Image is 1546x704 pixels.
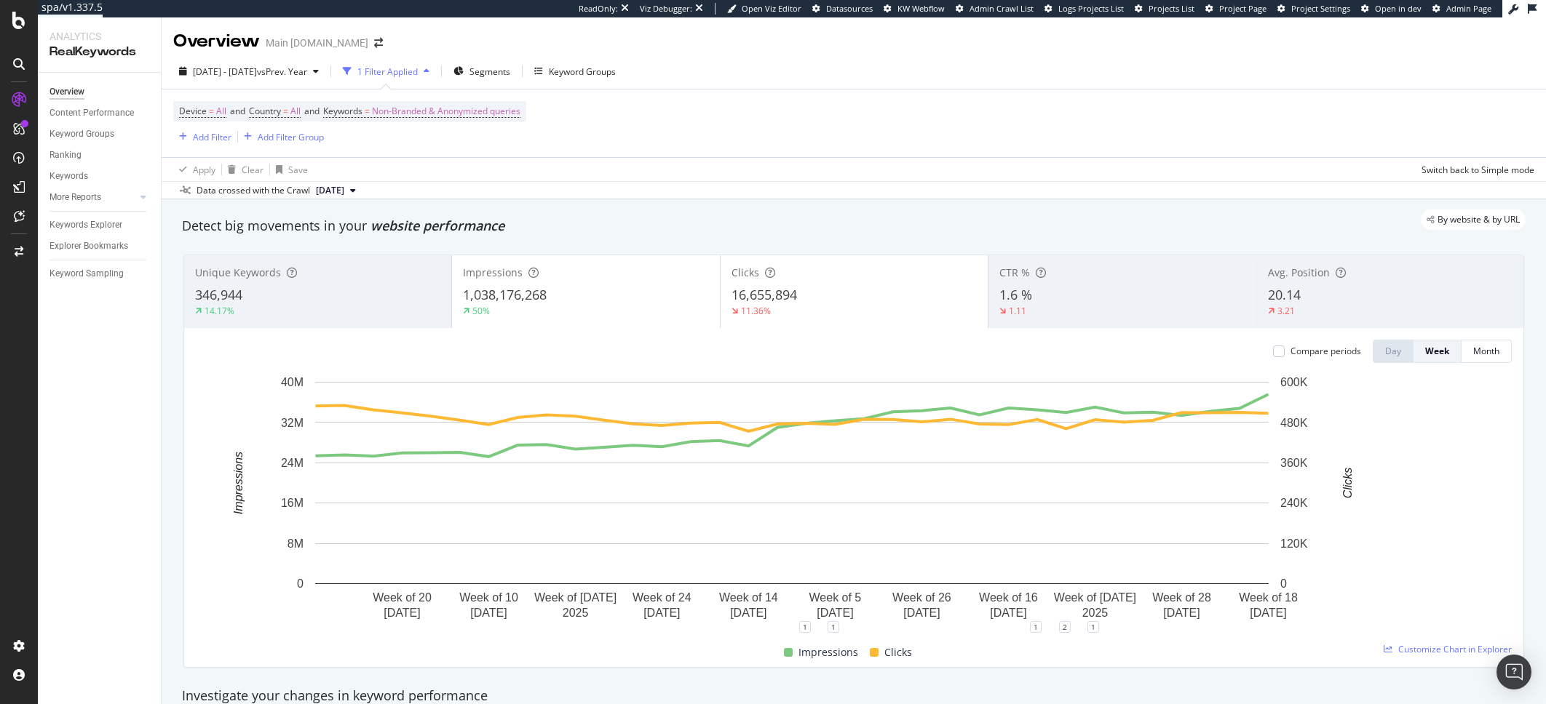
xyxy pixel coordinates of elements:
[49,84,84,100] div: Overview
[1152,591,1211,604] text: Week of 28
[1250,607,1286,619] text: [DATE]
[472,305,490,317] div: 50%
[49,29,149,44] div: Analytics
[956,3,1034,15] a: Admin Crawl List
[1280,537,1308,550] text: 120K
[49,105,134,121] div: Content Performance
[1280,457,1308,469] text: 360K
[1373,340,1414,363] button: Day
[196,375,1388,627] svg: A chart.
[798,644,858,661] span: Impressions
[970,3,1034,14] span: Admin Crawl List
[979,591,1038,604] text: Week of 16
[903,607,940,619] text: [DATE]
[999,286,1032,303] span: 1.6 %
[193,164,215,176] div: Apply
[49,239,128,254] div: Explorer Bookmarks
[49,169,151,184] a: Keywords
[49,217,122,233] div: Keywords Explorer
[1421,209,1526,230] div: legacy label
[232,452,245,514] text: Impressions
[828,621,839,633] div: 1
[49,239,151,254] a: Explorer Bookmarks
[799,621,811,633] div: 1
[249,105,281,117] span: Country
[297,577,304,590] text: 0
[288,164,308,176] div: Save
[730,607,766,619] text: [DATE]
[812,3,873,15] a: Datasources
[373,591,432,604] text: Week of 20
[826,3,873,14] span: Datasources
[1058,3,1124,14] span: Logs Projects List
[563,607,589,619] text: 2025
[49,127,151,142] a: Keyword Groups
[205,305,234,317] div: 14.17%
[242,164,263,176] div: Clear
[384,607,420,619] text: [DATE]
[281,376,304,388] text: 40M
[372,101,520,121] span: Non-Branded & Anonymized queries
[49,190,136,205] a: More Reports
[990,607,1026,619] text: [DATE]
[230,105,245,117] span: and
[1082,607,1109,619] text: 2025
[49,169,88,184] div: Keywords
[1291,3,1350,14] span: Project Settings
[640,3,692,15] div: Viz Debugger:
[283,105,288,117] span: =
[1149,3,1194,14] span: Projects List
[281,416,304,428] text: 32M
[1473,345,1499,357] div: Month
[316,184,344,197] span: 2025 Aug. 24th
[1030,621,1042,633] div: 1
[1432,3,1491,15] a: Admin Page
[727,3,801,15] a: Open Viz Editor
[290,101,301,121] span: All
[197,184,310,197] div: Data crossed with the Crawl
[459,591,518,604] text: Week of 10
[1384,643,1512,655] a: Customize Chart in Explorer
[1422,164,1534,176] div: Switch back to Simple mode
[884,3,945,15] a: KW Webflow
[193,65,257,78] span: [DATE] - [DATE]
[49,266,124,281] div: Keyword Sampling
[999,265,1030,279] span: CTR %
[1277,305,1295,317] div: 3.21
[448,60,516,83] button: Segments
[281,497,304,509] text: 16M
[1438,215,1520,224] span: By website & by URL
[193,131,231,143] div: Add Filter
[49,84,151,100] a: Overview
[357,65,418,78] div: 1 Filter Applied
[179,105,207,117] span: Device
[1291,345,1361,357] div: Compare periods
[549,65,616,78] div: Keyword Groups
[1398,643,1512,655] span: Customize Chart in Explorer
[304,105,320,117] span: and
[1205,3,1266,15] a: Project Page
[1497,655,1531,689] div: Open Intercom Messenger
[258,131,324,143] div: Add Filter Group
[1268,265,1330,279] span: Avg. Position
[365,105,370,117] span: =
[270,158,308,181] button: Save
[719,591,778,604] text: Week of 14
[892,591,951,604] text: Week of 26
[463,265,523,279] span: Impressions
[1277,3,1350,15] a: Project Settings
[884,644,912,661] span: Clicks
[463,286,547,303] span: 1,038,176,268
[49,44,149,60] div: RealKeywords
[1087,621,1099,633] div: 1
[337,60,435,83] button: 1 Filter Applied
[222,158,263,181] button: Clear
[238,128,324,145] button: Add Filter Group
[281,457,304,469] text: 24M
[1416,158,1534,181] button: Switch back to Simple mode
[49,190,101,205] div: More Reports
[49,127,114,142] div: Keyword Groups
[1009,305,1026,317] div: 1.11
[374,38,383,48] div: arrow-right-arrow-left
[741,305,771,317] div: 11.36%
